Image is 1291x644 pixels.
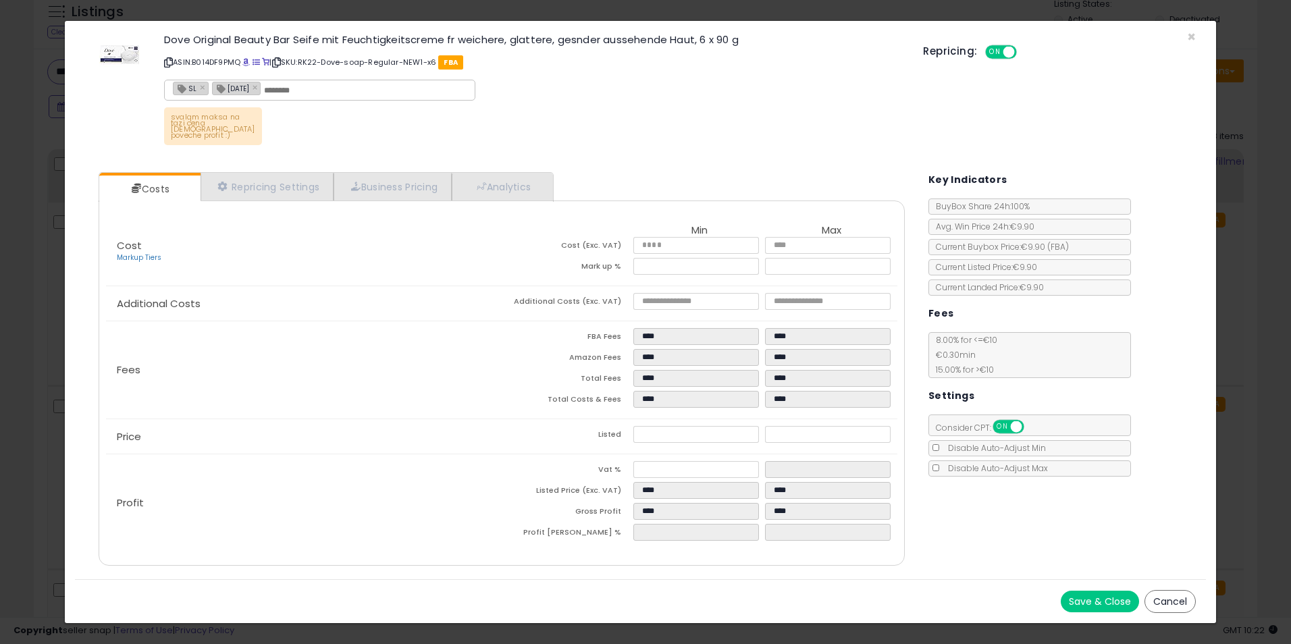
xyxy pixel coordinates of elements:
td: Total Costs & Fees [502,391,633,412]
a: All offer listings [253,57,260,68]
span: Consider CPT: [929,422,1042,433]
p: Additional Costs [106,298,502,309]
a: Markup Tiers [117,252,161,263]
td: Mark up % [502,258,633,279]
td: Gross Profit [502,503,633,524]
td: Profit [PERSON_NAME] % [502,524,633,545]
h3: Dove Original Beauty Bar Seife mit Feuchtigkeitscreme fr weichere, glattere, gesnder aussehende H... [164,34,903,45]
a: Repricing Settings [201,173,334,200]
a: × [200,81,208,93]
a: Your listing only [262,57,269,68]
span: 15.00 % for > €10 [929,364,994,375]
span: Current Landed Price: €9.90 [929,281,1044,293]
td: Amazon Fees [502,349,633,370]
td: FBA Fees [502,328,633,349]
img: 31LYPmcYrJL._SL60_.jpg [99,34,140,75]
span: Avg. Win Price 24h: €9.90 [929,221,1034,232]
span: €0.30 min [929,349,976,360]
th: Min [633,225,765,237]
span: SL [174,82,196,94]
h5: Key Indicators [928,171,1007,188]
td: Additional Costs (Exc. VAT) [502,293,633,314]
td: Cost (Exc. VAT) [502,237,633,258]
span: Current Listed Price: €9.90 [929,261,1037,273]
span: ON [994,421,1011,433]
p: Price [106,431,502,442]
p: ASIN: B014DF9PMQ | SKU: RK22-Dove-soap-Regular-NEW1-x6 [164,51,903,73]
a: BuyBox page [242,57,250,68]
span: BuyBox Share 24h: 100% [929,200,1030,212]
p: svalqm maksa na tazi cena [DEMOGRAPHIC_DATA] poveche profit :) [164,107,262,145]
span: [DATE] [213,82,249,94]
span: 8.00 % for <= €10 [929,334,997,375]
a: × [253,81,261,93]
h5: Repricing: [923,46,977,57]
span: €9.90 [1021,241,1069,252]
p: Cost [106,240,502,263]
td: Total Fees [502,370,633,391]
button: Cancel [1144,590,1196,613]
td: Vat % [502,461,633,482]
span: OFF [1022,421,1043,433]
a: Business Pricing [334,173,452,200]
span: ON [987,47,1004,58]
h5: Settings [928,387,974,404]
td: Listed [502,426,633,447]
span: Disable Auto-Adjust Max [941,462,1048,474]
h5: Fees [928,305,954,322]
a: Costs [99,176,199,203]
span: ( FBA ) [1047,241,1069,252]
th: Max [765,225,897,237]
a: Analytics [452,173,552,200]
button: Save & Close [1061,591,1139,612]
span: FBA [438,55,463,70]
td: Listed Price (Exc. VAT) [502,482,633,503]
span: × [1187,27,1196,47]
p: Profit [106,498,502,508]
span: OFF [1015,47,1036,58]
p: Fees [106,365,502,375]
span: Disable Auto-Adjust Min [941,442,1046,454]
span: Current Buybox Price: [929,241,1069,252]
